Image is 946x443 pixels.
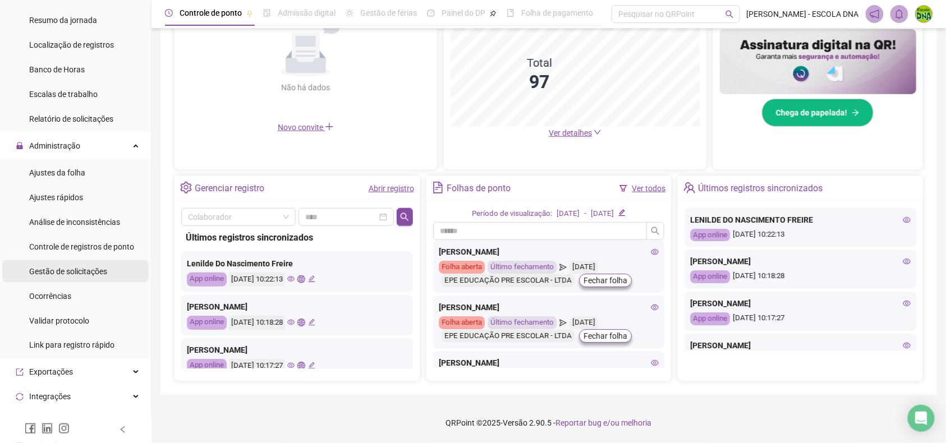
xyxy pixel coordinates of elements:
[246,10,253,17] span: pushpin
[472,208,552,220] div: Período de visualização:
[254,81,357,94] div: Não há dados
[521,8,593,17] span: Folha de pagamento
[439,357,659,369] div: [PERSON_NAME]
[165,9,173,17] span: clock-circle
[29,393,71,402] span: Integrações
[187,359,227,373] div: App online
[308,319,315,326] span: edit
[690,229,911,242] div: [DATE] 10:22:13
[725,10,734,19] span: search
[690,270,730,283] div: App online
[619,184,627,192] span: filter
[690,255,911,267] div: [PERSON_NAME]
[58,423,70,434] span: instagram
[187,316,227,330] div: App online
[119,426,127,433] span: left
[187,301,407,313] div: [PERSON_NAME]
[180,182,192,193] span: setting
[29,242,134,251] span: Controle de registros de ponto
[16,393,24,400] span: sync
[488,261,557,274] div: Último fechamento
[651,359,659,367] span: eye
[308,275,315,283] span: edit
[594,128,601,136] span: down
[151,404,946,443] footer: QRPoint © 2025 - 2.90.5 -
[29,168,85,177] span: Ajustes da folha
[683,182,695,193] span: team
[346,9,353,17] span: sun
[287,319,295,326] span: eye
[180,8,242,17] span: Controle de ponto
[42,423,53,434] span: linkedin
[490,10,497,17] span: pushpin
[690,312,911,325] div: [DATE] 10:17:27
[690,339,911,352] div: [PERSON_NAME]
[439,246,659,258] div: [PERSON_NAME]
[557,208,580,220] div: [DATE]
[195,179,264,198] div: Gerenciar registro
[690,312,730,325] div: App online
[229,273,284,287] div: [DATE] 10:22:13
[591,208,614,220] div: [DATE]
[187,257,407,270] div: Lenilde Do Nascimento Freire
[447,179,511,198] div: Folhas de ponto
[442,8,485,17] span: Painel do DP
[432,182,444,193] span: file-text
[651,248,659,256] span: eye
[25,423,36,434] span: facebook
[556,419,652,428] span: Reportar bug e/ou melhoria
[690,297,911,310] div: [PERSON_NAME]
[29,16,97,25] span: Resumo da jornada
[503,419,528,428] span: Versão
[263,9,271,17] span: file-done
[559,261,567,274] span: send
[776,107,847,119] span: Chega de papelada!
[570,261,598,274] div: [DATE]
[439,316,485,329] div: Folha aberta
[187,273,227,287] div: App online
[632,184,665,193] a: Ver todos
[488,316,557,329] div: Último fechamento
[747,8,859,20] span: [PERSON_NAME] - ESCOLA DNA
[720,29,916,95] img: banner%2F02c71560-61a6-44d4-94b9-c8ab97240462.png
[903,257,911,265] span: eye
[442,330,575,343] div: EPE EDUCAÇÃO PRE ESCOLAR - LTDA
[229,359,284,373] div: [DATE] 10:17:27
[287,275,295,283] span: eye
[29,90,98,99] span: Escalas de trabalho
[29,141,80,150] span: Administração
[29,267,107,276] span: Gestão de solicitações
[427,9,435,17] span: dashboard
[439,261,485,274] div: Folha aberta
[584,274,627,287] span: Fechar folha
[16,141,24,149] span: lock
[400,213,409,221] span: search
[325,122,334,131] span: plus
[584,208,586,220] div: -
[278,123,334,132] span: Novo convite
[29,368,73,377] span: Exportações
[762,99,874,127] button: Chega de papelada!
[852,109,860,117] span: arrow-right
[549,128,601,137] a: Ver detalhes down
[870,9,880,19] span: notification
[903,342,911,349] span: eye
[308,362,315,369] span: edit
[29,193,83,202] span: Ajustes rápidos
[570,316,598,329] div: [DATE]
[369,184,414,193] a: Abrir registro
[579,274,632,287] button: Fechar folha
[187,344,407,356] div: [PERSON_NAME]
[690,270,911,283] div: [DATE] 10:18:28
[29,65,85,74] span: Banco de Horas
[29,114,113,123] span: Relatório de solicitações
[29,40,114,49] span: Localização de registros
[439,301,659,313] div: [PERSON_NAME]
[297,275,305,283] span: global
[908,405,935,432] div: Open Intercom Messenger
[29,316,89,325] span: Validar protocolo
[29,218,120,227] span: Análise de inconsistências
[442,274,575,287] div: EPE EDUCAÇÃO PRE ESCOLAR - LTDA
[16,368,24,376] span: export
[297,362,305,369] span: global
